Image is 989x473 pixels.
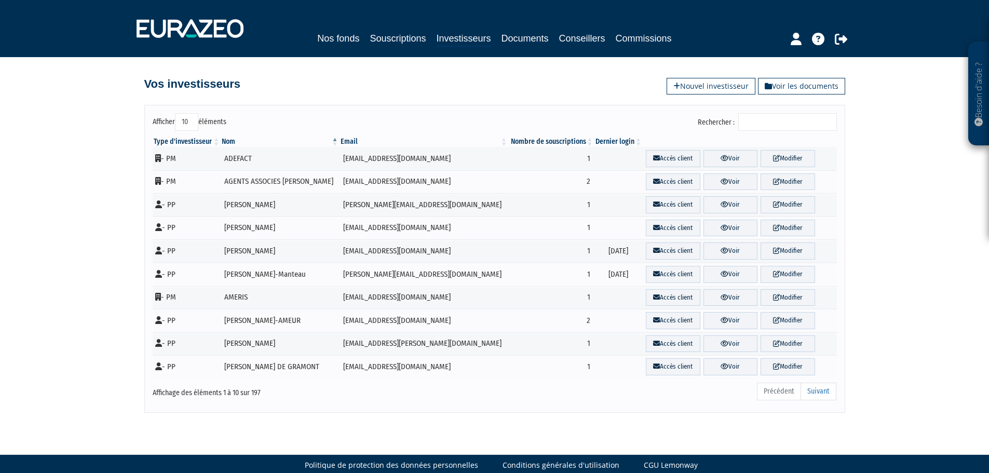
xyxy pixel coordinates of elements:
td: - PP [153,355,221,379]
a: Accès client [646,150,700,167]
a: Modifier [761,196,815,213]
div: Affichage des éléments 1 à 10 sur 197 [153,382,429,398]
td: [PERSON_NAME][EMAIL_ADDRESS][DOMAIN_NAME] [340,193,508,217]
h4: Vos investisseurs [144,78,240,90]
a: Modifier [761,358,815,375]
a: Modifier [761,173,815,191]
a: Accès client [646,242,700,260]
a: CGU Lemonway [644,460,698,470]
a: Investisseurs [436,31,491,47]
td: - PP [153,193,221,217]
a: Voir [703,196,757,213]
td: [EMAIL_ADDRESS][DOMAIN_NAME] [340,286,508,309]
a: Accès client [646,266,700,283]
a: Modifier [761,150,815,167]
td: - PP [153,263,221,286]
a: Accès client [646,358,700,375]
a: Accès client [646,312,700,329]
td: 1 [508,217,594,240]
a: Accès client [646,173,700,191]
td: [EMAIL_ADDRESS][DOMAIN_NAME] [340,309,508,332]
th: Type d'investisseur : activer pour trier la colonne par ordre croissant [153,137,221,147]
a: Commissions [616,31,672,46]
td: - PM [153,286,221,309]
a: Conseillers [559,31,605,46]
th: &nbsp; [643,137,836,147]
td: AGENTS ASSOCIES [PERSON_NAME] [221,170,340,194]
td: [PERSON_NAME]-Manteau [221,263,340,286]
td: 1 [508,355,594,379]
img: 1732889491-logotype_eurazeo_blanc_rvb.png [137,19,243,38]
a: Modifier [761,312,815,329]
td: [PERSON_NAME] DE GRAMONT [221,355,340,379]
td: 1 [508,286,594,309]
a: Modifier [761,289,815,306]
td: 1 [508,239,594,263]
th: Email : activer pour trier la colonne par ordre croissant [340,137,508,147]
td: [PERSON_NAME]-AMEUR [221,309,340,332]
a: Voir [703,289,757,306]
td: [EMAIL_ADDRESS][DOMAIN_NAME] [340,217,508,240]
td: [EMAIL_ADDRESS][DOMAIN_NAME] [340,147,508,170]
td: AMERIS [221,286,340,309]
td: [PERSON_NAME] [221,217,340,240]
td: [EMAIL_ADDRESS][DOMAIN_NAME] [340,355,508,379]
td: 1 [508,147,594,170]
a: Modifier [761,220,815,237]
a: Voir [703,173,757,191]
th: Dernier login : activer pour trier la colonne par ordre croissant [594,137,643,147]
td: [PERSON_NAME] [221,193,340,217]
td: - PM [153,170,221,194]
td: 1 [508,263,594,286]
td: - PP [153,332,221,356]
label: Rechercher : [698,113,837,131]
td: [PERSON_NAME] [221,239,340,263]
td: [PERSON_NAME][EMAIL_ADDRESS][DOMAIN_NAME] [340,263,508,286]
a: Accès client [646,289,700,306]
a: Nos fonds [317,31,359,46]
td: [PERSON_NAME] [221,332,340,356]
a: Souscriptions [370,31,426,46]
a: Accès client [646,220,700,237]
a: Modifier [761,266,815,283]
a: Voir [703,150,757,167]
td: [EMAIL_ADDRESS][PERSON_NAME][DOMAIN_NAME] [340,332,508,356]
a: Voir [703,220,757,237]
a: Accès client [646,335,700,353]
a: Conditions générales d'utilisation [503,460,619,470]
th: Nom : activer pour trier la colonne par ordre d&eacute;croissant [221,137,340,147]
td: 2 [508,170,594,194]
a: Voir [703,242,757,260]
a: Voir [703,335,757,353]
a: Modifier [761,335,815,353]
input: Rechercher : [738,113,837,131]
label: Afficher éléments [153,113,226,131]
a: Documents [502,31,549,46]
th: Nombre de souscriptions : activer pour trier la colonne par ordre croissant [508,137,594,147]
td: [EMAIL_ADDRESS][DOMAIN_NAME] [340,170,508,194]
a: Voir [703,266,757,283]
td: - PP [153,309,221,332]
a: Suivant [801,383,836,400]
a: Politique de protection des données personnelles [305,460,478,470]
a: Voir [703,358,757,375]
a: Voir [703,312,757,329]
a: Nouvel investisseur [667,78,755,94]
a: Voir les documents [758,78,845,94]
td: ADEFACT [221,147,340,170]
a: Modifier [761,242,815,260]
td: [DATE] [594,263,643,286]
td: [DATE] [594,239,643,263]
td: [EMAIL_ADDRESS][DOMAIN_NAME] [340,239,508,263]
a: Accès client [646,196,700,213]
td: 2 [508,309,594,332]
td: - PP [153,217,221,240]
td: 1 [508,193,594,217]
td: - PM [153,147,221,170]
td: 1 [508,332,594,356]
td: - PP [153,239,221,263]
select: Afficheréléments [175,113,198,131]
p: Besoin d'aide ? [973,47,985,141]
